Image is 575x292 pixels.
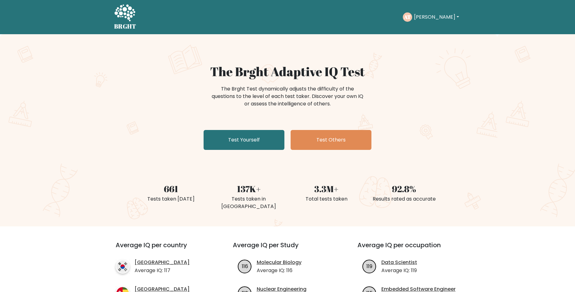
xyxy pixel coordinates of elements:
[135,267,190,274] p: Average IQ: 117
[114,23,136,30] h5: BRGHT
[204,130,284,150] a: Test Yourself
[214,195,284,210] div: Tests taken in [GEOGRAPHIC_DATA]
[136,64,439,79] h1: The Brght Adaptive IQ Test
[412,13,461,21] button: [PERSON_NAME]
[136,195,206,203] div: Tests taken [DATE]
[116,260,130,274] img: country
[291,130,371,150] a: Test Others
[357,241,467,256] h3: Average IQ per occupation
[404,13,411,21] text: AT
[291,182,361,195] div: 3.3M+
[116,241,210,256] h3: Average IQ per country
[369,195,439,203] div: Results rated as accurate
[369,182,439,195] div: 92.8%
[114,2,136,32] a: BRGHT
[257,267,301,274] p: Average IQ: 116
[135,259,190,266] a: [GEOGRAPHIC_DATA]
[257,259,301,266] a: Molecular Biology
[214,182,284,195] div: 137K+
[381,259,417,266] a: Data Scientist
[136,182,206,195] div: 661
[291,195,361,203] div: Total tests taken
[366,262,372,270] text: 119
[233,241,343,256] h3: Average IQ per Study
[241,262,248,270] text: 116
[210,85,365,108] div: The Brght Test dynamically adjusts the difficulty of the questions to the level of each test take...
[381,267,417,274] p: Average IQ: 119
